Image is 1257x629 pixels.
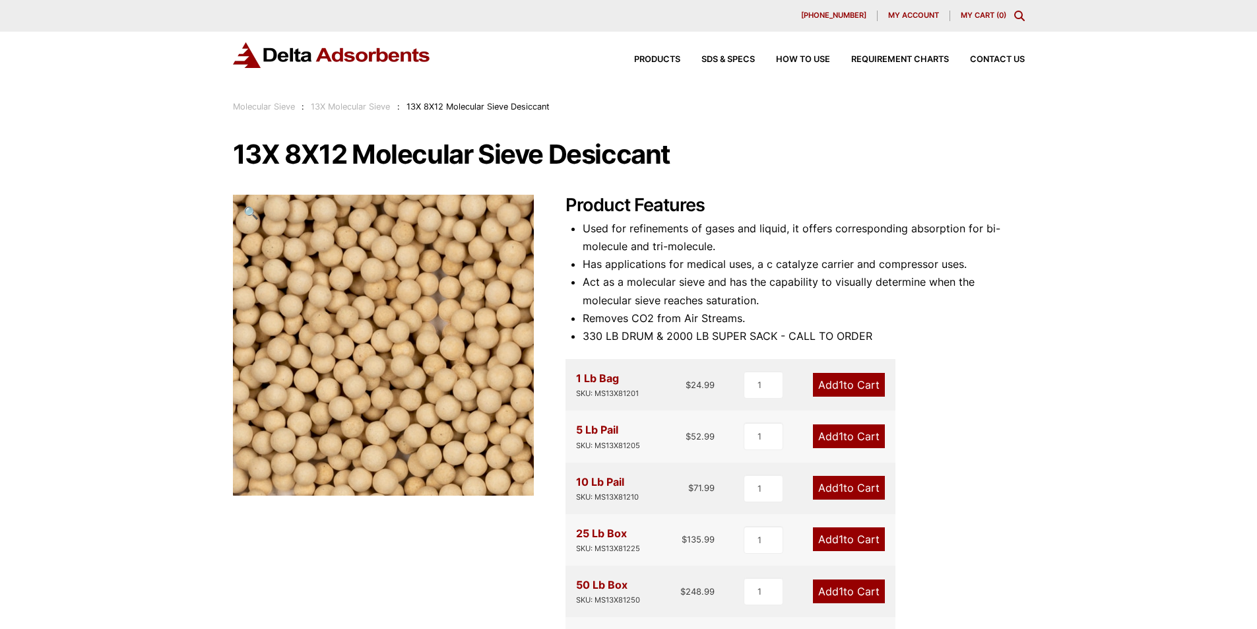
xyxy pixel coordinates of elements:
[839,481,843,494] span: 1
[688,482,693,493] span: $
[999,11,1004,20] span: 0
[686,431,715,442] bdi: 52.99
[576,421,640,451] div: 5 Lb Pail
[233,141,1025,168] h1: 13X 8X12 Molecular Sieve Desiccant
[576,440,640,452] div: SKU: MS13X81205
[583,220,1025,255] li: Used for refinements of gases and liquid, it offers corresponding absorption for bi-molecule and ...
[576,576,640,607] div: 50 Lb Box
[565,195,1025,216] h2: Product Features
[680,586,715,597] bdi: 248.99
[243,205,259,220] span: 🔍
[583,273,1025,309] li: Act as a molecular sieve and has the capability to visually determine when the molecular sieve re...
[233,195,269,231] a: View full-screen image gallery
[686,380,691,390] span: $
[583,327,1025,345] li: 330 LB DRUM & 2000 LB SUPER SACK - CALL TO ORDER
[682,534,687,545] span: $
[701,55,755,64] span: SDS & SPECS
[851,55,949,64] span: Requirement Charts
[211,179,541,509] img: 13X 8X12 Molecular Sieve Desiccant
[576,594,640,607] div: SKU: MS13X81250
[583,310,1025,327] li: Removes CO2 from Air Streams.
[755,55,830,64] a: How to Use
[813,527,885,551] a: Add1to Cart
[830,55,949,64] a: Requirement Charts
[680,586,686,597] span: $
[576,525,640,555] div: 25 Lb Box
[813,424,885,448] a: Add1to Cart
[634,55,680,64] span: Products
[949,55,1025,64] a: Contact Us
[776,55,830,64] span: How to Use
[576,387,639,400] div: SKU: MS13X81201
[813,476,885,500] a: Add1to Cart
[839,430,843,443] span: 1
[790,11,878,21] a: [PHONE_NUMBER]
[839,533,843,546] span: 1
[576,473,639,504] div: 10 Lb Pail
[302,102,304,112] span: :
[970,55,1025,64] span: Contact Us
[686,431,691,442] span: $
[613,55,680,64] a: Products
[576,491,639,504] div: SKU: MS13X81210
[680,55,755,64] a: SDS & SPECS
[682,534,715,545] bdi: 135.99
[1014,11,1025,21] div: Toggle Modal Content
[397,102,400,112] span: :
[688,482,715,493] bdi: 71.99
[888,12,939,19] span: My account
[311,102,390,112] a: 13X Molecular Sieve
[686,380,715,390] bdi: 24.99
[813,579,885,603] a: Add1to Cart
[813,373,885,397] a: Add1to Cart
[576,370,639,400] div: 1 Lb Bag
[233,42,431,68] img: Delta Adsorbents
[839,585,843,598] span: 1
[583,255,1025,273] li: Has applications for medical uses, a c catalyze carrier and compressor uses.
[576,543,640,555] div: SKU: MS13X81225
[801,12,866,19] span: [PHONE_NUMBER]
[839,378,843,391] span: 1
[233,102,295,112] a: Molecular Sieve
[961,11,1006,20] a: My Cart (0)
[878,11,950,21] a: My account
[406,102,550,112] span: 13X 8X12 Molecular Sieve Desiccant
